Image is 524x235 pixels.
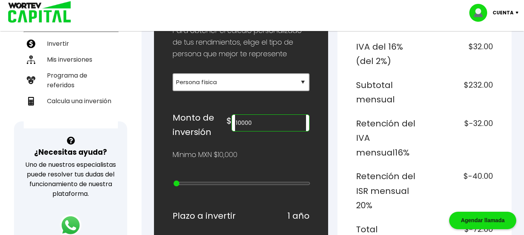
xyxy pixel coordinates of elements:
h3: ¿Necesitas ayuda? [34,147,107,158]
img: invertir-icon.b3b967d7.svg [27,40,35,48]
h6: $ [227,114,232,128]
img: profile-image [469,4,493,22]
img: icon-down [514,12,524,14]
h6: Subtotal mensual [356,78,422,107]
a: Programa de referidos [24,67,118,93]
h6: $-40.00 [427,169,493,213]
a: Invertir [24,36,118,52]
p: Para obtener el calculo personalizado de tus rendimientos, elige el tipo de persona que mejor te ... [173,25,310,60]
h6: 1 año [287,209,310,223]
h6: Retención del IVA mensual 16% [356,116,422,160]
h6: $-32.00 [427,116,493,160]
h6: Monto de inversión [173,111,227,140]
p: Uno de nuestros especialistas puede resolver tus dudas del funcionamiento de nuestra plataforma. [24,160,117,199]
h6: $232.00 [427,78,493,107]
h6: Retención del ISR mensual 20% [356,169,422,213]
p: Mínimo MXN $10,000 [173,149,237,161]
ul: Capital [24,15,118,128]
img: calculadora-icon.17d418c4.svg [27,97,35,105]
h6: $32.00 [427,40,493,69]
img: recomiendanos-icon.9b8e9327.svg [27,76,35,85]
p: Cuenta [493,7,514,19]
a: Calcula una inversión [24,93,118,109]
h6: IVA del 16% (del 2%) [356,40,422,69]
img: inversiones-icon.6695dc30.svg [27,55,35,64]
div: Agendar llamada [449,212,516,229]
a: Mis inversiones [24,52,118,67]
h6: Plazo a invertir [173,209,236,223]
